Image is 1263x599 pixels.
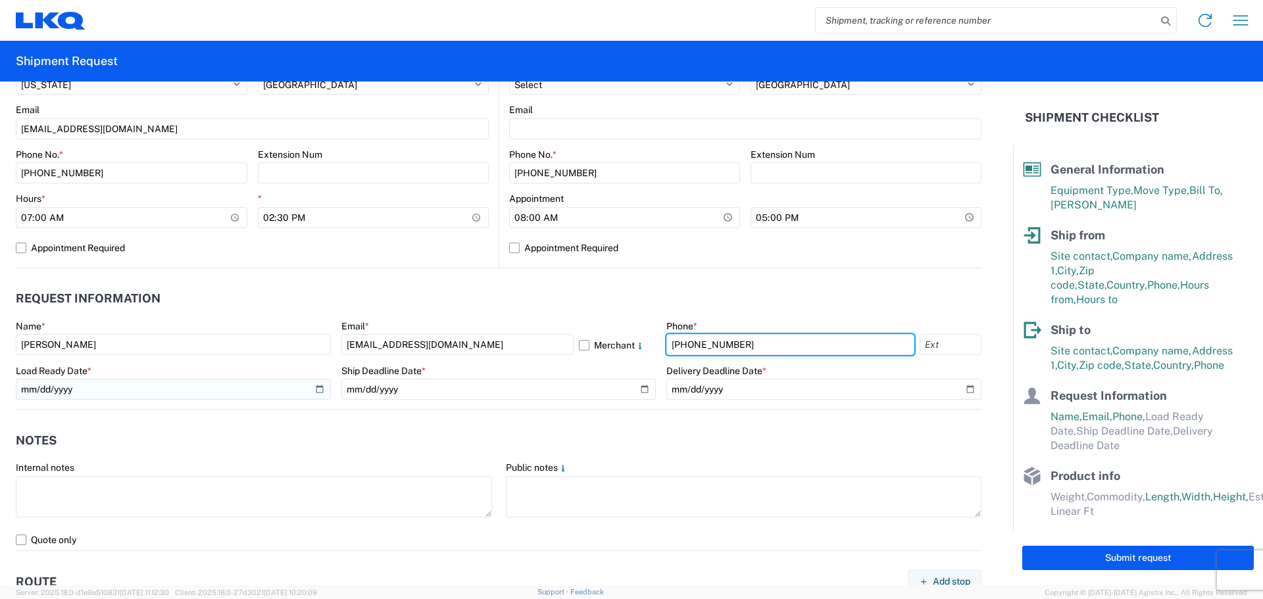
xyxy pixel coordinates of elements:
[341,320,369,332] label: Email
[120,588,169,596] span: [DATE] 11:12:30
[1051,389,1167,402] span: Request Information
[16,149,63,160] label: Phone No.
[816,8,1156,33] input: Shipment, tracking or reference number
[16,104,39,116] label: Email
[579,334,656,355] label: Merchant
[341,365,426,377] label: Ship Deadline Date
[920,334,981,355] input: Ext
[509,104,533,116] label: Email
[509,193,564,204] label: Appointment
[1077,279,1106,291] span: State,
[1153,359,1194,371] span: Country,
[16,320,45,332] label: Name
[1057,264,1079,277] span: City,
[1057,359,1079,371] span: City,
[1022,546,1254,570] button: Submit request
[1051,323,1091,337] span: Ship to
[1112,410,1145,423] span: Phone,
[16,575,57,588] h2: Route
[1124,359,1153,371] span: State,
[1194,359,1224,371] span: Phone
[1133,184,1189,197] span: Move Type,
[506,462,568,473] label: Public notes
[1051,250,1112,262] span: Site contact,
[509,149,557,160] label: Phone No.
[16,462,74,473] label: Internal notes
[509,237,981,258] label: Appointment Required
[1181,491,1213,503] span: Width,
[1025,110,1159,126] h2: Shipment Checklist
[16,588,169,596] span: Server: 2025.18.0-d1e9a510831
[1079,359,1124,371] span: Zip code,
[1051,162,1164,176] span: General Information
[1076,425,1173,437] span: Ship Deadline Date,
[751,149,815,160] label: Extension Num
[264,588,317,596] span: [DATE] 10:20:09
[1051,345,1112,357] span: Site contact,
[16,434,57,447] h2: Notes
[537,588,570,596] a: Support
[175,588,317,596] span: Client: 2025.18.0-27d3021
[666,365,766,377] label: Delivery Deadline Date
[1076,293,1118,306] span: Hours to
[16,292,161,305] h2: Request Information
[570,588,604,596] a: Feedback
[1213,491,1249,503] span: Height,
[1087,491,1145,503] span: Commodity,
[1051,491,1087,503] span: Weight,
[16,365,91,377] label: Load Ready Date
[933,575,970,588] span: Add stop
[1112,345,1192,357] span: Company name,
[1045,587,1247,598] span: Copyright © [DATE]-[DATE] Agistix Inc., All Rights Reserved
[908,569,981,594] button: Add stop
[1051,410,1082,423] span: Name,
[16,53,118,69] h2: Shipment Request
[1051,469,1120,483] span: Product info
[16,529,981,550] label: Quote only
[1082,410,1112,423] span: Email,
[1051,228,1105,242] span: Ship from
[1051,184,1133,197] span: Equipment Type,
[16,237,489,258] label: Appointment Required
[1147,279,1180,291] span: Phone,
[666,320,697,332] label: Phone
[1106,279,1147,291] span: Country,
[258,149,322,160] label: Extension Num
[1145,491,1181,503] span: Length,
[1189,184,1223,197] span: Bill To,
[1051,199,1137,211] span: [PERSON_NAME]
[1112,250,1192,262] span: Company name,
[16,193,45,204] label: Hours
